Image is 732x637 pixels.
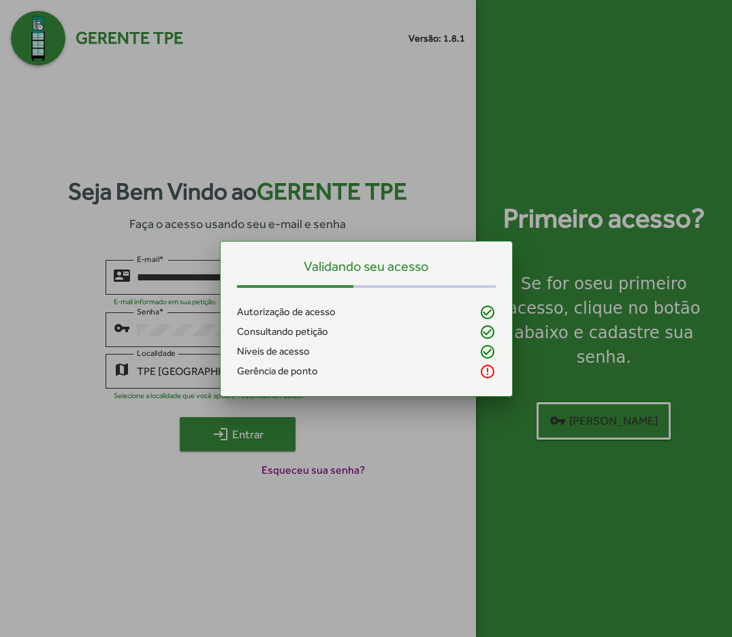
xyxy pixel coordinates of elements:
mat-icon: error_outline [479,363,496,380]
span: Gerência de ponto [237,363,318,379]
h5: Validando seu acesso [237,258,496,274]
span: Níveis de acesso [237,344,310,359]
span: Autorização de acesso [237,304,336,320]
mat-icon: check_circle_outline [479,304,496,321]
mat-icon: check_circle_outline [479,344,496,360]
span: Consultando petição [237,324,328,340]
mat-icon: check_circle_outline [479,324,496,340]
